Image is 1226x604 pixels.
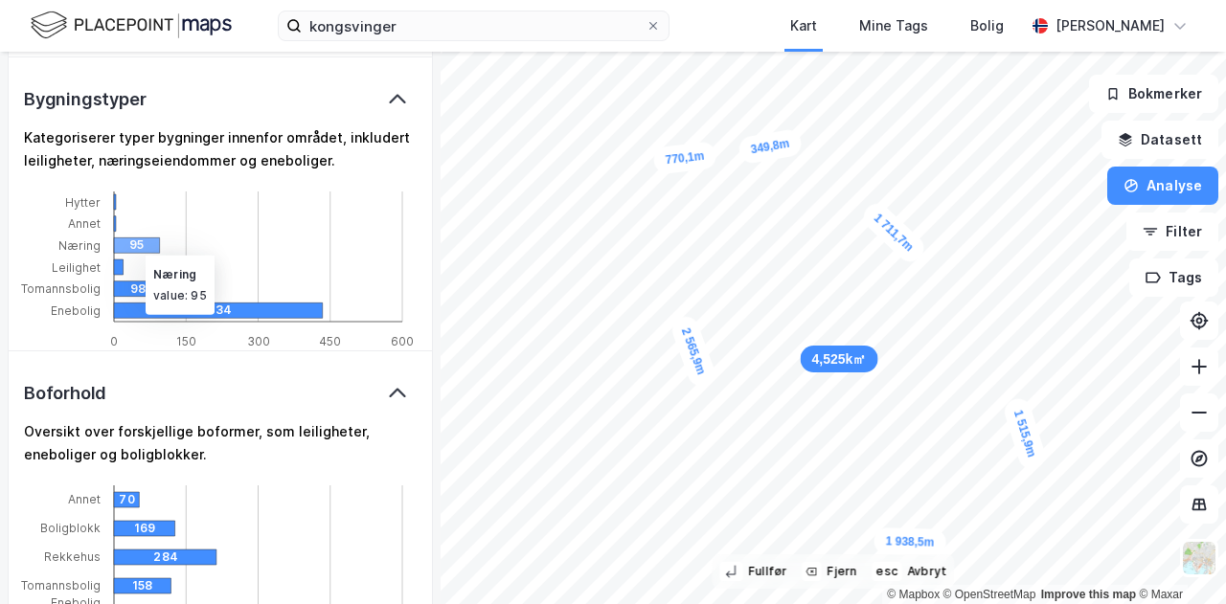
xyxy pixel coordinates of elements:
a: Mapbox [887,588,940,601]
button: Datasett [1101,121,1218,159]
button: Filter [1126,213,1218,251]
tspan: Tomannsbolig [21,281,101,296]
tspan: Rekkehus [44,549,101,564]
tspan: 150 [176,333,196,347]
tspan: Annet [68,216,101,231]
img: logo.f888ab2527a4732fd821a326f86c7f29.svg [31,9,232,42]
a: Improve this map [1041,588,1136,601]
div: Kontrollprogram for chat [1130,512,1226,604]
input: Søk på adresse, matrikkel, gårdeiere, leietakere eller personer [302,11,646,40]
div: 158 [132,578,189,593]
div: Bygningstyper [24,88,146,111]
div: 98 [130,281,177,297]
div: Kart [790,14,817,37]
div: Mine Tags [859,14,928,37]
div: Map marker [738,128,804,166]
tspan: Leilighet [52,260,101,275]
div: Map marker [874,527,945,556]
div: Bolig [970,14,1004,37]
div: Map marker [801,346,878,372]
iframe: Chat Widget [1130,512,1226,604]
div: Map marker [669,313,718,390]
button: Tags [1129,258,1218,297]
div: Map marker [1002,395,1049,472]
tspan: Annet [68,492,101,506]
tspan: Enebolig [51,303,101,318]
tspan: Næring [58,238,101,253]
div: 434 [207,302,416,318]
tspan: Tomannsbolig [21,578,101,593]
div: Map marker [858,198,929,266]
div: Kategoriserer typer bygninger innenfor området, inkludert leiligheter, næringseiendommer og enebo... [24,126,417,172]
div: 95 [129,237,175,253]
div: 70 [119,492,144,507]
div: Oversikt over forskjellige boformer, som leiligheter, eneboliger og boligblokker. [24,420,417,466]
button: Bokmerker [1089,75,1218,113]
tspan: 300 [247,333,270,347]
tspan: Boligblokk [40,521,101,535]
tspan: 600 [391,333,414,347]
tspan: Hytter [65,195,101,210]
tspan: 0 [110,333,118,347]
button: Analyse [1107,167,1218,205]
a: OpenStreetMap [943,588,1036,601]
div: 169 [134,521,195,536]
div: Boforhold [24,382,106,405]
div: [PERSON_NAME] [1056,14,1165,37]
div: 284 [153,549,256,565]
tspan: 450 [319,333,341,347]
div: Map marker [652,141,717,174]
